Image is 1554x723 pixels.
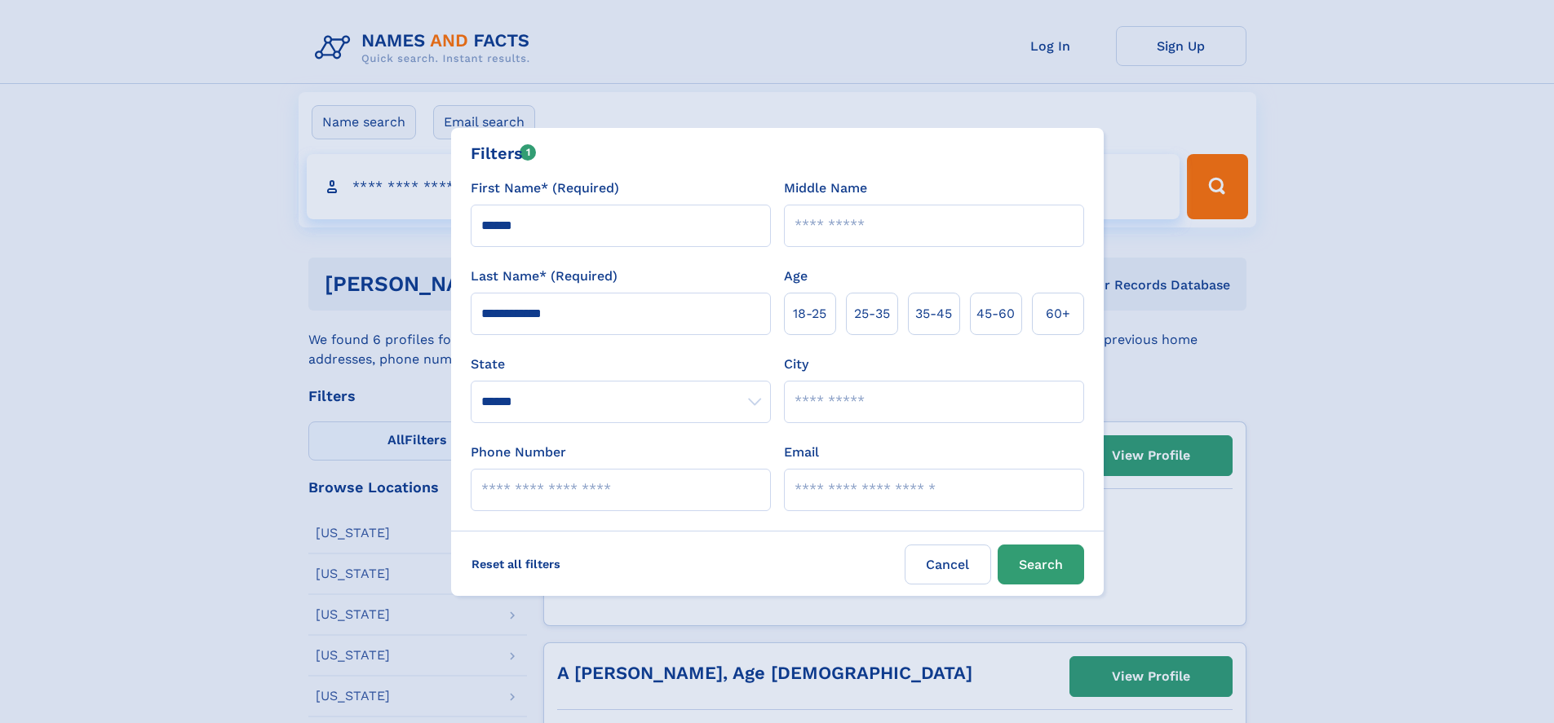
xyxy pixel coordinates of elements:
[471,443,566,462] label: Phone Number
[784,443,819,462] label: Email
[793,304,826,324] span: 18‑25
[471,355,771,374] label: State
[905,544,991,584] label: Cancel
[854,304,890,324] span: 25‑35
[1046,304,1070,324] span: 60+
[471,141,537,165] div: Filters
[471,179,619,198] label: First Name* (Required)
[998,544,1084,584] button: Search
[784,267,808,286] label: Age
[784,355,808,374] label: City
[915,304,952,324] span: 35‑45
[471,267,618,286] label: Last Name* (Required)
[784,179,867,198] label: Middle Name
[461,544,571,584] label: Reset all filters
[976,304,1015,324] span: 45‑60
